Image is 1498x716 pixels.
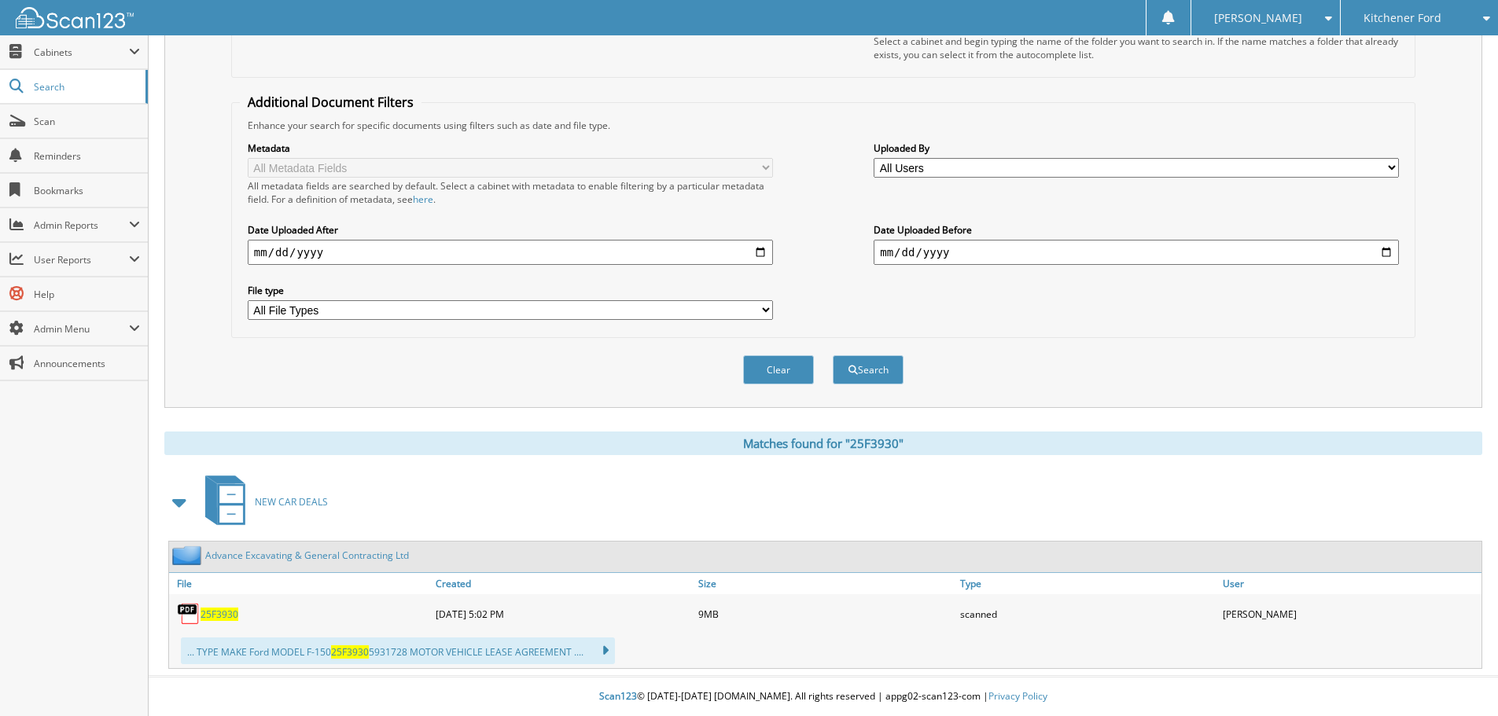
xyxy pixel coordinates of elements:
[34,46,129,59] span: Cabinets
[177,602,201,626] img: PDF.png
[164,431,1482,455] div: Matches found for "25F3930"
[1214,13,1302,23] span: [PERSON_NAME]
[248,179,773,206] div: All metadata fields are searched by default. Select a cabinet with metadata to enable filtering b...
[599,689,637,703] span: Scan123
[1364,13,1441,23] span: Kitchener Ford
[432,598,694,630] div: [DATE] 5:02 PM
[874,141,1399,155] label: Uploaded By
[1219,573,1481,594] a: User
[34,357,140,370] span: Announcements
[240,119,1407,132] div: Enhance your search for specific documents using filters such as date and file type.
[874,35,1399,61] div: Select a cabinet and begin typing the name of the folder you want to search in. If the name match...
[34,322,129,336] span: Admin Menu
[874,223,1399,237] label: Date Uploaded Before
[956,573,1219,594] a: Type
[833,355,904,384] button: Search
[956,598,1219,630] div: scanned
[205,549,409,562] a: Advance Excavating & General Contracting Ltd
[694,573,957,594] a: Size
[34,115,140,128] span: Scan
[196,471,328,533] a: NEW CAR DEALS
[432,573,694,594] a: Created
[255,495,328,509] span: NEW CAR DEALS
[34,218,129,232] span: Admin Reports
[874,240,1399,265] input: end
[34,288,140,301] span: Help
[331,645,369,659] span: 25F3930
[743,355,814,384] button: Clear
[34,253,129,266] span: User Reports
[694,598,957,630] div: 9MB
[1219,598,1481,630] div: [PERSON_NAME]
[149,677,1498,716] div: © [DATE]-[DATE] [DOMAIN_NAME]. All rights reserved | appg02-scan123-com |
[181,637,615,664] div: ... TYPE MAKE Ford MODEL F-150 5931728 MOTOR VEHICLE LEASE AGREEMENT ....
[413,193,433,206] a: here
[34,80,138,94] span: Search
[34,184,140,197] span: Bookmarks
[201,608,238,621] a: 25F3930
[34,149,140,163] span: Reminders
[172,545,205,565] img: folder2.png
[988,689,1047,703] a: Privacy Policy
[16,7,134,28] img: scan123-logo-white.svg
[248,141,773,155] label: Metadata
[248,284,773,297] label: File type
[169,573,432,594] a: File
[240,94,421,111] legend: Additional Document Filters
[1419,641,1498,716] iframe: Chat Widget
[248,240,773,265] input: start
[248,223,773,237] label: Date Uploaded After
